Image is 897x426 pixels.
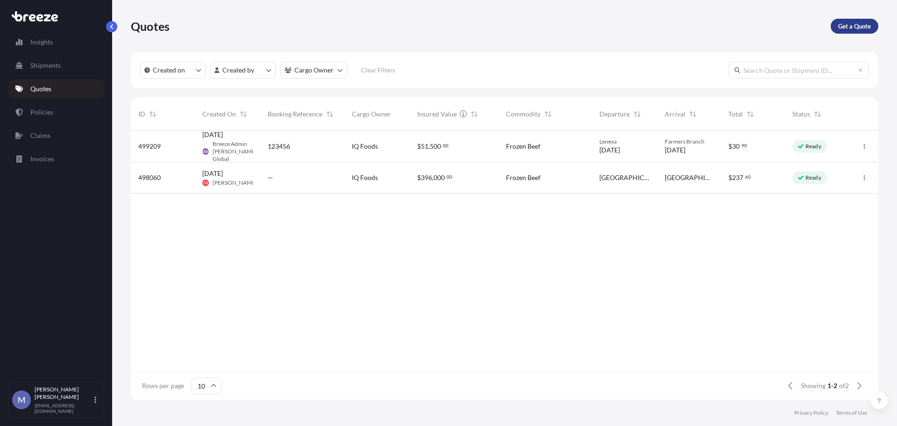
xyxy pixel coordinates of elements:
[792,109,810,119] span: Status
[428,143,430,150] span: ,
[142,381,184,390] span: Rows per page
[131,19,170,34] p: Quotes
[728,143,732,150] span: $
[35,403,93,414] p: [EMAIL_ADDRESS][DOMAIN_NAME]
[812,108,823,120] button: Sort
[430,143,441,150] span: 500
[30,84,51,94] p: Quotes
[732,174,743,181] span: 237
[8,150,104,168] a: Invoices
[153,65,185,75] p: Created on
[294,65,334,75] p: Cargo Owner
[687,108,698,120] button: Sort
[599,138,650,145] span: Lenexa
[268,109,322,119] span: Booking Reference
[744,175,745,179] span: .
[745,108,756,120] button: Sort
[729,62,869,79] input: Search Quote or Shipment ID...
[352,173,378,182] span: IQ Foods
[8,103,104,122] a: Policies
[361,65,395,75] p: Clear Filters
[213,179,257,187] span: [PERSON_NAME]
[447,175,452,179] span: 00
[599,145,620,155] span: [DATE]
[238,108,249,120] button: Sort
[506,109,541,119] span: Commodity
[201,147,210,156] span: BASG
[268,142,290,151] span: 123456
[417,109,457,119] span: Insured Value
[445,175,446,179] span: .
[140,62,206,79] button: createdOn Filter options
[728,109,743,119] span: Total
[35,386,93,401] p: [PERSON_NAME] [PERSON_NAME]
[210,62,276,79] button: createdBy Filter options
[805,143,821,150] p: Ready
[794,409,828,417] a: Privacy Policy
[665,145,685,155] span: [DATE]
[805,174,821,181] p: Ready
[8,33,104,51] a: Insights
[213,140,257,163] span: Breeze Admin [PERSON_NAME] Global
[599,173,650,182] span: [GEOGRAPHIC_DATA]
[268,173,273,182] span: —
[202,169,223,178] span: [DATE]
[469,108,480,120] button: Sort
[138,173,161,182] span: 498060
[599,109,630,119] span: Departure
[30,61,61,70] p: Shipments
[542,108,554,120] button: Sort
[202,130,223,139] span: [DATE]
[506,142,541,151] span: Frozen Beef
[417,174,421,181] span: $
[30,108,53,117] p: Policies
[417,143,421,150] span: $
[745,175,751,179] span: 60
[665,109,685,119] span: Arrival
[202,109,236,119] span: Created On
[632,108,643,120] button: Sort
[831,19,878,34] a: Get a Quote
[839,381,849,390] span: of 2
[352,63,404,78] button: Clear Filters
[8,79,104,98] a: Quotes
[506,173,541,182] span: Frozen Beef
[30,154,54,164] p: Invoices
[421,143,428,150] span: 51
[741,144,747,147] span: 90
[147,108,158,120] button: Sort
[203,178,208,188] span: CB
[740,144,741,147] span: .
[432,174,434,181] span: ,
[280,62,347,79] button: cargoOwner Filter options
[352,109,391,119] span: Cargo Owner
[836,409,867,417] a: Terms of Use
[138,109,145,119] span: ID
[324,108,335,120] button: Sort
[18,395,26,404] span: M
[421,174,432,181] span: 396
[434,174,445,181] span: 000
[827,381,837,390] span: 1-2
[665,138,714,145] span: Farmers Branch
[8,126,104,145] a: Claims
[222,65,254,75] p: Created by
[665,173,714,182] span: [GEOGRAPHIC_DATA]
[138,142,161,151] span: 499209
[801,381,826,390] span: Showing
[8,56,104,75] a: Shipments
[30,37,53,47] p: Insights
[441,144,442,147] span: .
[352,142,378,151] span: IQ Foods
[443,144,448,147] span: 00
[30,131,50,140] p: Claims
[838,22,871,31] p: Get a Quote
[732,143,740,150] span: 30
[728,174,732,181] span: $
